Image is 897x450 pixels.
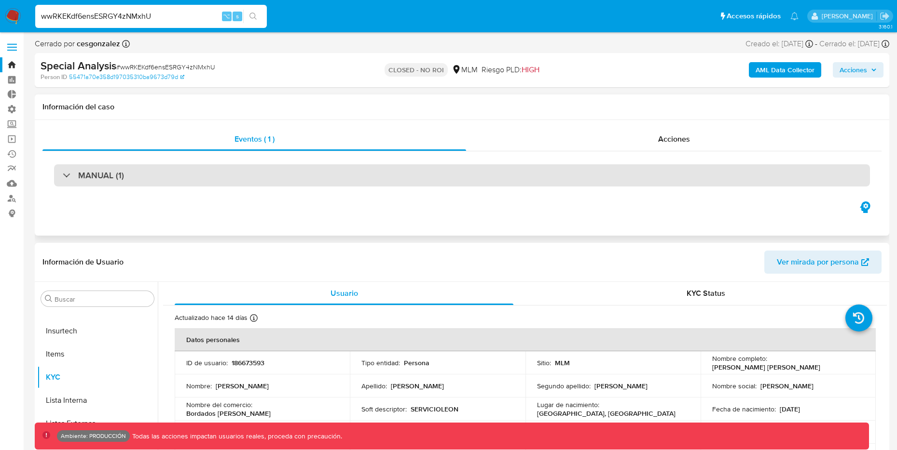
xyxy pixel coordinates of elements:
p: [PERSON_NAME] [PERSON_NAME] [712,363,820,371]
p: Nombre : [186,382,212,390]
button: Listas Externas [37,412,158,435]
span: Acciones [840,62,867,78]
p: Lugar de nacimiento : [537,400,599,409]
th: Datos personales [175,328,876,351]
p: Nombre del comercio : [186,400,252,409]
span: # wwRKEKdf6ensESRGY4zNMxhU [116,62,215,72]
p: Fecha de nacimiento : [712,405,776,413]
span: Riesgo PLD: [482,65,539,75]
span: KYC Status [687,288,725,299]
p: luis.birchenz@mercadolibre.com [822,12,876,21]
p: 186673593 [232,358,264,367]
b: AML Data Collector [756,62,814,78]
p: Soft descriptor : [361,405,407,413]
p: Persona [404,358,429,367]
button: search-icon [243,10,263,23]
p: Nombre completo : [712,354,767,363]
button: AML Data Collector [749,62,821,78]
p: [DATE] [780,405,800,413]
button: Lista Interna [37,389,158,412]
p: Bordados [PERSON_NAME] [186,409,271,418]
button: Buscar [45,295,53,303]
h1: Información de Usuario [42,257,124,267]
p: Nombre social : [712,382,757,390]
p: Ambiente: PRODUCCIÓN [61,434,126,438]
b: Special Analysis [41,58,116,73]
div: MANUAL (1) [54,164,870,186]
p: Segundo apellido : [537,382,591,390]
span: - [815,39,817,49]
span: Cerrado por [35,39,120,49]
p: Apellido : [361,382,387,390]
p: Todas las acciones impactan usuarios reales, proceda con precaución. [130,432,342,441]
h1: Información del caso [42,102,882,112]
input: Buscar usuario o caso... [35,10,267,23]
p: CLOSED - NO ROI [385,63,448,77]
p: ID de usuario : [186,358,228,367]
p: [GEOGRAPHIC_DATA], [GEOGRAPHIC_DATA] [537,409,676,418]
div: MLM [452,65,478,75]
button: Acciones [833,62,883,78]
h3: MANUAL (1) [78,170,124,181]
input: Buscar [55,295,150,304]
span: Ver mirada por persona [777,251,859,274]
p: [PERSON_NAME] [760,382,814,390]
a: Notificaciones [790,12,799,20]
button: Items [37,343,158,366]
span: ⌥ [223,12,230,21]
div: Creado el: [DATE] [745,39,813,49]
p: [PERSON_NAME] [216,382,269,390]
button: Ver mirada por persona [764,251,882,274]
p: Sitio : [537,358,551,367]
button: Insurtech [37,319,158,343]
a: 55471a70e358d197035310ba9673d79d [69,73,184,81]
button: KYC [37,366,158,389]
p: Actualizado hace 14 días [175,313,248,322]
p: [PERSON_NAME] [391,382,444,390]
p: MLM [555,358,570,367]
a: Salir [880,11,890,21]
div: Cerrado el: [DATE] [819,39,889,49]
span: Usuario [331,288,358,299]
b: cesgonzalez [75,38,120,49]
p: SERVICIOLEON [411,405,458,413]
p: [PERSON_NAME] [594,382,648,390]
span: Acciones [658,133,690,145]
span: Accesos rápidos [727,11,781,21]
span: HIGH [522,64,539,75]
b: Person ID [41,73,67,81]
span: Eventos ( 1 ) [235,133,275,145]
p: Tipo entidad : [361,358,400,367]
span: s [236,12,239,21]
